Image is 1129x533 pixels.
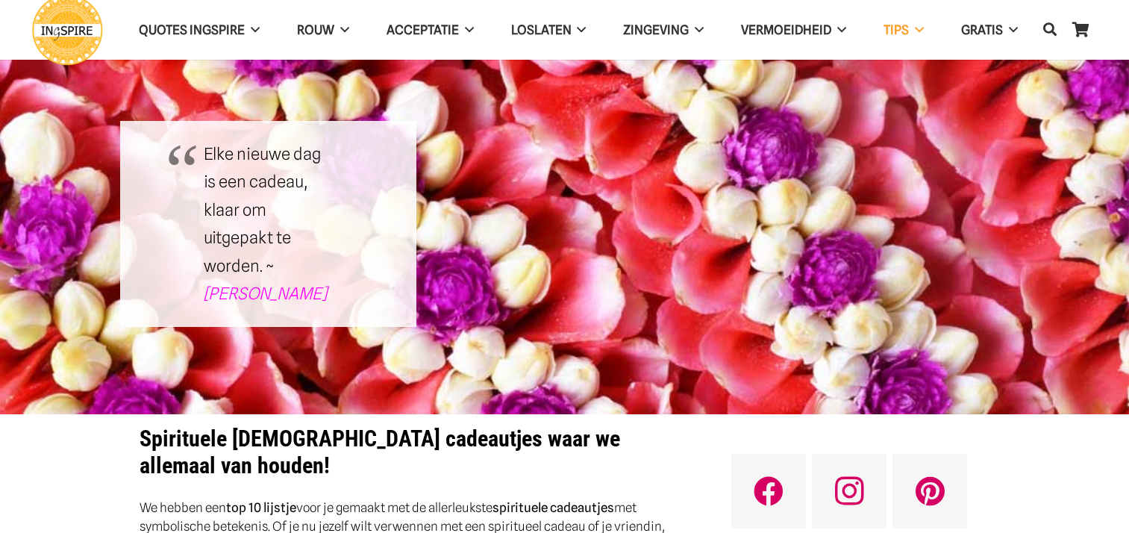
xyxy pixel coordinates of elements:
a: Loslaten [492,11,605,49]
a: VERMOEIDHEID [722,11,865,49]
a: QUOTES INGSPIRE [120,11,278,49]
a: GRATIS [942,11,1036,49]
a: Zoeken [1035,12,1065,48]
h1: Spirituele [DEMOGRAPHIC_DATA] cadeautjes waar we allemaal van houden! [140,426,694,479]
span: Zingeving [623,22,689,37]
span: Acceptatie [387,22,459,37]
span: Loslaten [511,22,572,37]
span: TIPS [884,22,909,37]
p: Elke nieuwe dag is een cadeau, klaar om uitgepakt te worden. ~ [204,140,334,308]
a: TIPS [865,11,942,49]
a: [PERSON_NAME] [204,284,327,303]
a: Facebook [731,454,806,529]
span: ROUW [297,22,334,37]
strong: top 10 lijstje [226,500,296,515]
strong: spirituele cadeautjes [492,500,614,515]
span: QUOTES INGSPIRE [139,22,245,37]
span: VERMOEIDHEID [741,22,831,37]
a: Pinterest [892,454,967,529]
a: Instagram [812,454,886,529]
span: GRATIS [961,22,1003,37]
a: Acceptatie [368,11,492,49]
a: Zingeving [604,11,722,49]
a: ROUW [278,11,368,49]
